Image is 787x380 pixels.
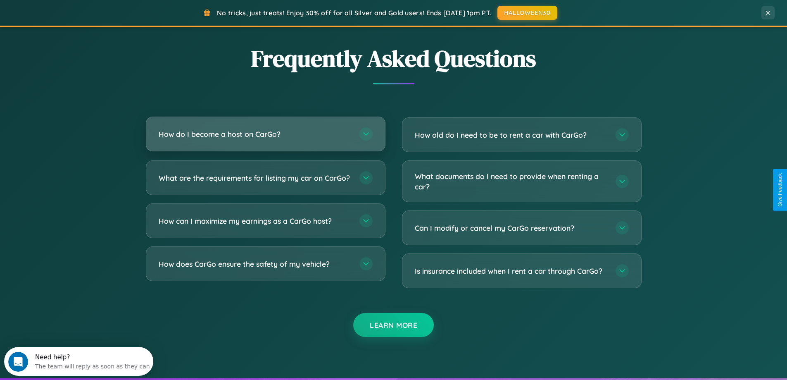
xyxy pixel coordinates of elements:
[146,43,642,74] h2: Frequently Asked Questions
[353,313,434,337] button: Learn More
[159,216,351,226] h3: How can I maximize my earnings as a CarGo host?
[31,14,146,22] div: The team will reply as soon as they can
[31,7,146,14] div: Need help?
[415,130,607,140] h3: How old do I need to be to rent a car with CarGo?
[159,129,351,139] h3: How do I become a host on CarGo?
[159,259,351,269] h3: How does CarGo ensure the safety of my vehicle?
[8,352,28,372] iframe: Intercom live chat
[217,9,491,17] span: No tricks, just treats! Enjoy 30% off for all Silver and Gold users! Ends [DATE] 1pm PT.
[159,173,351,183] h3: What are the requirements for listing my car on CarGo?
[3,3,154,26] div: Open Intercom Messenger
[4,347,153,376] iframe: Intercom live chat discovery launcher
[415,171,607,191] h3: What documents do I need to provide when renting a car?
[415,223,607,233] h3: Can I modify or cancel my CarGo reservation?
[777,173,783,207] div: Give Feedback
[415,266,607,276] h3: Is insurance included when I rent a car through CarGo?
[497,6,557,20] button: HALLOWEEN30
